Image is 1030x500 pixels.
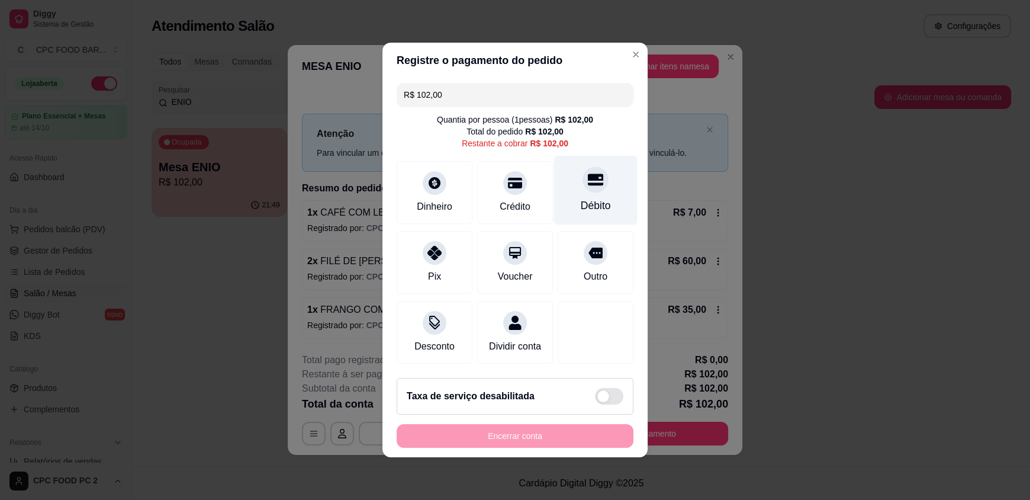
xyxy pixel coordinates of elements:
[437,114,593,126] div: Quantia por pessoa ( 1 pessoas)
[404,83,626,107] input: Ex.: hambúrguer de cordeiro
[462,137,568,149] div: Restante a cobrar
[407,389,535,403] h2: Taxa de serviço desabilitada
[489,339,541,354] div: Dividir conta
[584,270,607,284] div: Outro
[555,114,593,126] div: R$ 102,00
[466,126,564,137] div: Total do pedido
[498,270,533,284] div: Voucher
[581,198,611,213] div: Débito
[414,339,455,354] div: Desconto
[626,45,645,64] button: Close
[382,43,648,78] header: Registre o pagamento do pedido
[500,200,530,214] div: Crédito
[417,200,452,214] div: Dinheiro
[525,126,564,137] div: R$ 102,00
[530,137,568,149] div: R$ 102,00
[428,270,441,284] div: Pix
